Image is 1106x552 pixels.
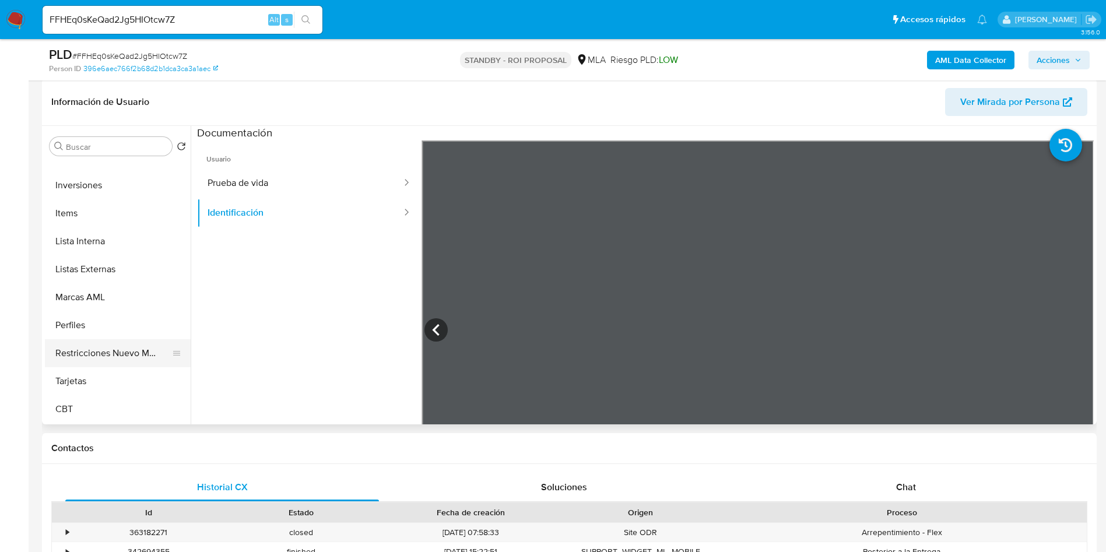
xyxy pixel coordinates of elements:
div: • [66,527,69,538]
span: Soluciones [541,480,587,494]
button: Tarjetas [45,367,191,395]
button: Perfiles [45,311,191,339]
input: Buscar [66,142,167,152]
button: Buscar [54,142,64,151]
span: Chat [896,480,916,494]
div: closed [225,523,378,542]
button: Acciones [1028,51,1090,69]
h1: Contactos [51,442,1087,454]
p: STANDBY - ROI PROPOSAL [460,52,571,68]
button: Marcas AML [45,283,191,311]
a: Notificaciones [977,15,987,24]
button: Lista Interna [45,227,191,255]
button: Listas Externas [45,255,191,283]
div: Estado [233,507,370,518]
p: gustavo.deseta@mercadolibre.com [1015,14,1081,25]
button: search-icon [294,12,318,28]
span: LOW [659,53,678,66]
div: Site ODR [564,523,717,542]
div: [DATE] 07:58:33 [378,523,564,542]
button: Volver al orden por defecto [177,142,186,154]
a: 396e6aec766f2b68d2b1dca3ca3a1aec [83,64,218,74]
b: AML Data Collector [935,51,1006,69]
div: MLA [576,54,606,66]
button: Restricciones Nuevo Mundo [45,339,181,367]
div: Arrepentimiento - Flex [717,523,1087,542]
div: Proceso [725,507,1079,518]
input: Buscar usuario o caso... [43,12,322,27]
span: Riesgo PLD: [610,54,678,66]
a: Salir [1085,13,1097,26]
div: Id [80,507,217,518]
button: Inversiones [45,171,191,199]
span: Acciones [1037,51,1070,69]
button: Ver Mirada por Persona [945,88,1087,116]
span: # FFHEq0sKeQad2Jg5HIOtcw7Z [72,50,187,62]
div: Origen [573,507,709,518]
span: Historial CX [197,480,248,494]
div: 363182271 [72,523,225,542]
button: CBT [45,395,191,423]
h1: Información de Usuario [51,96,149,108]
span: Accesos rápidos [900,13,965,26]
button: AML Data Collector [927,51,1014,69]
span: s [285,14,289,25]
button: Items [45,199,191,227]
span: Alt [269,14,279,25]
span: 3.156.0 [1081,27,1100,37]
b: PLD [49,45,72,64]
b: Person ID [49,64,81,74]
span: Ver Mirada por Persona [960,88,1060,116]
div: Fecha de creación [386,507,556,518]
